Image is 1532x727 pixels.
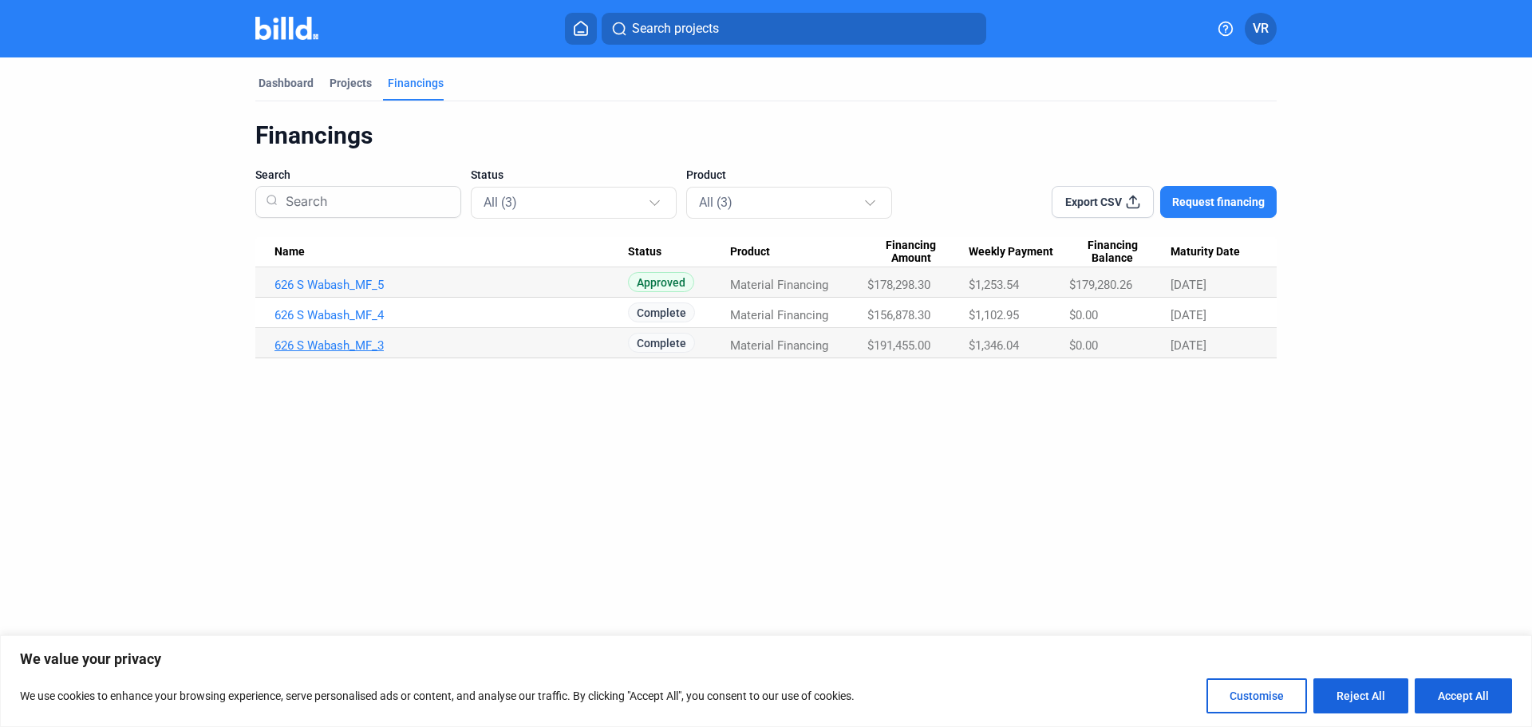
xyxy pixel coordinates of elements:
span: $1,346.04 [969,338,1019,353]
span: Approved [628,272,694,292]
a: 626 S Wabash_MF_4 [274,308,628,322]
span: Weekly Payment [969,245,1053,259]
a: 626 S Wabash_MF_3 [274,338,628,353]
div: Status [628,245,731,259]
span: Search [255,167,290,183]
button: Export CSV [1052,186,1154,218]
span: Status [471,167,503,183]
button: Accept All [1415,678,1512,713]
button: Reject All [1313,678,1408,713]
span: $0.00 [1069,338,1098,353]
span: Name [274,245,305,259]
span: $1,102.95 [969,308,1019,322]
span: Material Financing [730,278,828,292]
div: Financing Amount [867,239,969,266]
div: Financings [255,121,1277,151]
button: VR [1245,13,1277,45]
div: Product [730,245,867,259]
span: Financing Balance [1069,239,1156,266]
span: [DATE] [1171,338,1206,353]
div: Financing Balance [1069,239,1171,266]
div: Dashboard [259,75,314,91]
div: Weekly Payment [969,245,1068,259]
div: Name [274,245,628,259]
span: $1,253.54 [969,278,1019,292]
input: Search [279,181,451,223]
span: $191,455.00 [867,338,930,353]
div: Maturity Date [1171,245,1258,259]
span: Product [730,245,770,259]
span: Material Financing [730,338,828,353]
div: Financings [388,75,444,91]
span: $0.00 [1069,308,1098,322]
div: Projects [330,75,372,91]
span: [DATE] [1171,308,1206,322]
span: Financing Amount [867,239,954,266]
img: Billd Company Logo [255,17,318,40]
span: [DATE] [1171,278,1206,292]
p: We value your privacy [20,650,1512,669]
span: Complete [628,302,695,322]
span: $156,878.30 [867,308,930,322]
mat-select-trigger: All (3) [484,195,517,210]
button: Customise [1206,678,1307,713]
mat-select-trigger: All (3) [699,195,732,210]
span: $178,298.30 [867,278,930,292]
span: Export CSV [1065,194,1122,210]
span: Search projects [632,19,719,38]
span: Complete [628,333,695,353]
button: Request financing [1160,186,1277,218]
span: Request financing [1172,194,1265,210]
span: Maturity Date [1171,245,1240,259]
span: Material Financing [730,308,828,322]
p: We use cookies to enhance your browsing experience, serve personalised ads or content, and analys... [20,686,855,705]
button: Search projects [602,13,986,45]
a: 626 S Wabash_MF_5 [274,278,628,292]
span: Status [628,245,661,259]
span: $179,280.26 [1069,278,1132,292]
span: VR [1253,19,1269,38]
span: Product [686,167,726,183]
